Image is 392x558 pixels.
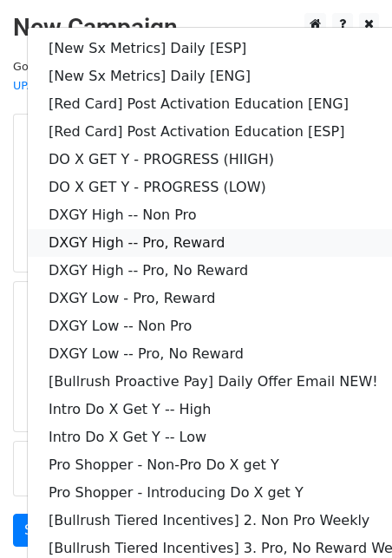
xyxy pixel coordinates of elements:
small: Google Sheet: [13,60,238,93]
h2: New Campaign [13,13,379,43]
a: Send [13,514,70,547]
iframe: Chat Widget [305,475,392,558]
